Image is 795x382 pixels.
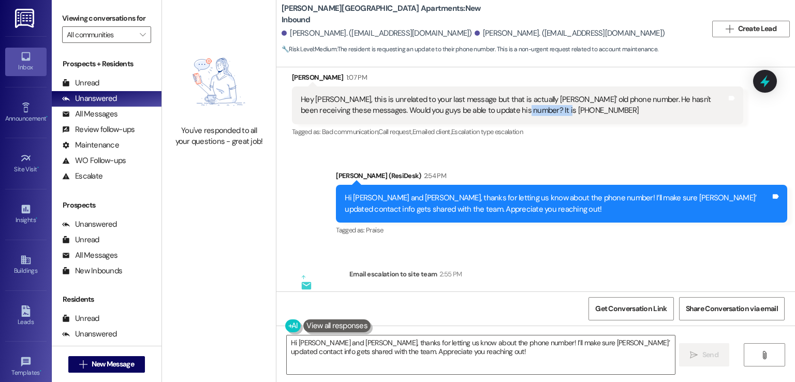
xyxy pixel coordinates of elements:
div: You've responded to all your questions - great job! [173,125,264,148]
div: WO Follow-ups [62,155,126,166]
i:  [140,31,145,39]
div: Tagged as: [292,124,743,139]
i:  [690,351,698,359]
div: New Inbounds [62,266,122,276]
div: [PERSON_NAME]. ([EMAIL_ADDRESS][DOMAIN_NAME]) [282,28,472,39]
div: Unanswered [62,93,117,104]
textarea: Hi [PERSON_NAME] and [PERSON_NAME], thanks for letting us know about the phone number! I’ll make ... [287,335,674,374]
div: Escalate [62,171,102,182]
span: Get Conversation Link [595,303,667,314]
span: • [36,215,37,222]
img: ResiDesk Logo [15,9,36,28]
div: All Messages [62,344,117,355]
div: Unread [62,313,99,324]
div: All Messages [62,250,117,261]
span: New Message [92,359,134,370]
a: Site Visit • [5,150,47,178]
div: All Messages [62,109,117,120]
a: Leads [5,302,47,330]
div: Residents [52,294,161,305]
input: All communities [67,26,135,43]
div: [PERSON_NAME]. ([EMAIL_ADDRESS][DOMAIN_NAME]) [475,28,665,39]
span: Emailed client , [413,127,451,136]
a: Templates • [5,353,47,381]
div: Tagged as: [336,223,787,238]
div: Hi [PERSON_NAME] and [PERSON_NAME], thanks for letting us know about the phone number! I’ll make ... [345,193,771,215]
button: Share Conversation via email [679,297,785,320]
div: [PERSON_NAME] [292,72,743,86]
div: Prospects [52,200,161,211]
span: Praise [366,226,383,234]
span: Call request , [378,127,413,136]
div: Unread [62,78,99,89]
button: Create Lead [712,21,790,37]
i:  [760,351,768,359]
b: [PERSON_NAME][GEOGRAPHIC_DATA] Apartments: New Inbound [282,3,489,25]
div: [PERSON_NAME] (ResiDesk) [336,170,787,185]
i:  [726,25,733,33]
div: Unread [62,234,99,245]
div: 1:07 PM [344,72,367,83]
div: ResiDesk escalation to site team -> Risk Level: Low risk Topics: [PERSON_NAME]' updated contact n... [358,291,734,335]
span: • [40,368,41,375]
div: Review follow-ups [62,124,135,135]
span: Create Lead [738,23,776,34]
i:  [79,360,87,369]
div: Unanswered [62,219,117,230]
span: Send [702,349,718,360]
button: Get Conversation Link [588,297,673,320]
span: Bad communication , [322,127,378,136]
div: Hey [PERSON_NAME], this is unrelated to your last message but that is actually [PERSON_NAME]' old... [301,94,727,116]
div: 2:54 PM [421,170,446,181]
div: Unanswered [62,329,117,340]
span: Share Conversation via email [686,303,778,314]
strong: 🔧 Risk Level: Medium [282,45,336,53]
a: Buildings [5,251,47,279]
span: • [46,113,48,121]
span: : The resident is requesting an update to their phone number. This is a non-urgent request relate... [282,44,658,55]
div: Prospects + Residents [52,58,161,69]
a: Insights • [5,200,47,228]
button: New Message [68,356,145,373]
div: 2:55 PM [437,269,462,280]
a: Inbox [5,48,47,76]
span: Escalation type escalation [451,127,523,136]
img: empty-state [173,43,264,120]
span: • [37,164,39,171]
button: Send [679,343,729,366]
div: Email escalation to site team [349,269,743,283]
label: Viewing conversations for [62,10,151,26]
div: Maintenance [62,140,119,151]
